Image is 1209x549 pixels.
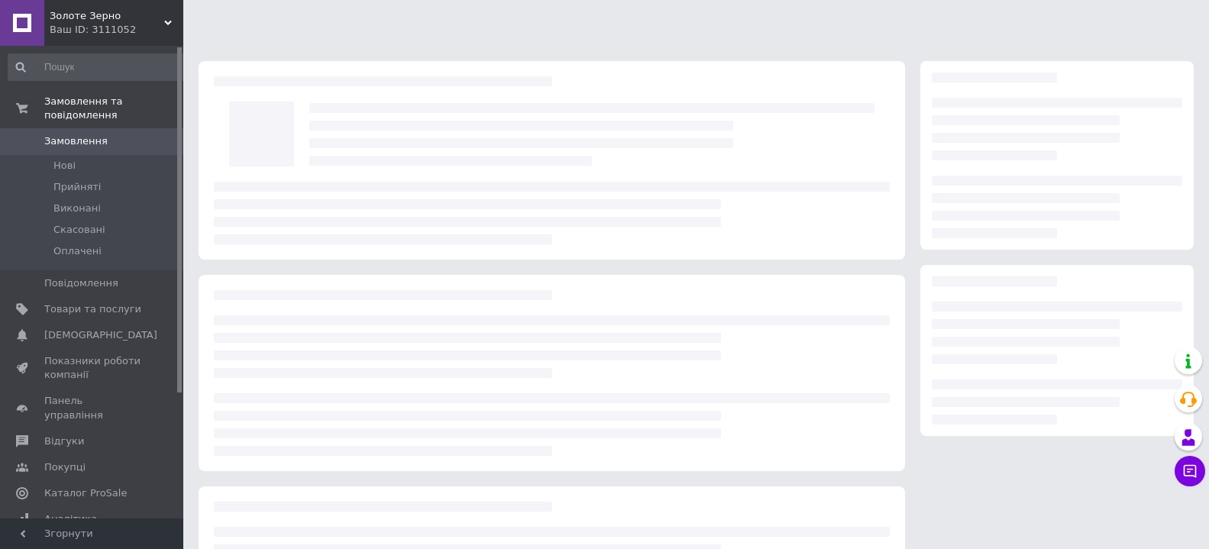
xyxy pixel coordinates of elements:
span: Панель управління [44,394,141,421]
span: Повідомлення [44,276,118,290]
span: Нові [53,159,76,173]
span: Каталог ProSale [44,486,127,500]
span: Скасовані [53,223,105,237]
button: Чат з покупцем [1175,456,1205,486]
span: Золоте Зерно [50,9,164,23]
span: Прийняті [53,180,101,194]
input: Пошук [8,53,189,81]
span: Замовлення та повідомлення [44,95,183,122]
span: Аналітика [44,512,97,526]
div: Ваш ID: 3111052 [50,23,183,37]
span: Показники роботи компанії [44,354,141,382]
span: Виконані [53,202,101,215]
span: Покупці [44,460,86,474]
span: Оплачені [53,244,102,258]
span: [DEMOGRAPHIC_DATA] [44,328,157,342]
span: Товари та послуги [44,302,141,316]
span: Відгуки [44,434,84,448]
span: Замовлення [44,134,108,148]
